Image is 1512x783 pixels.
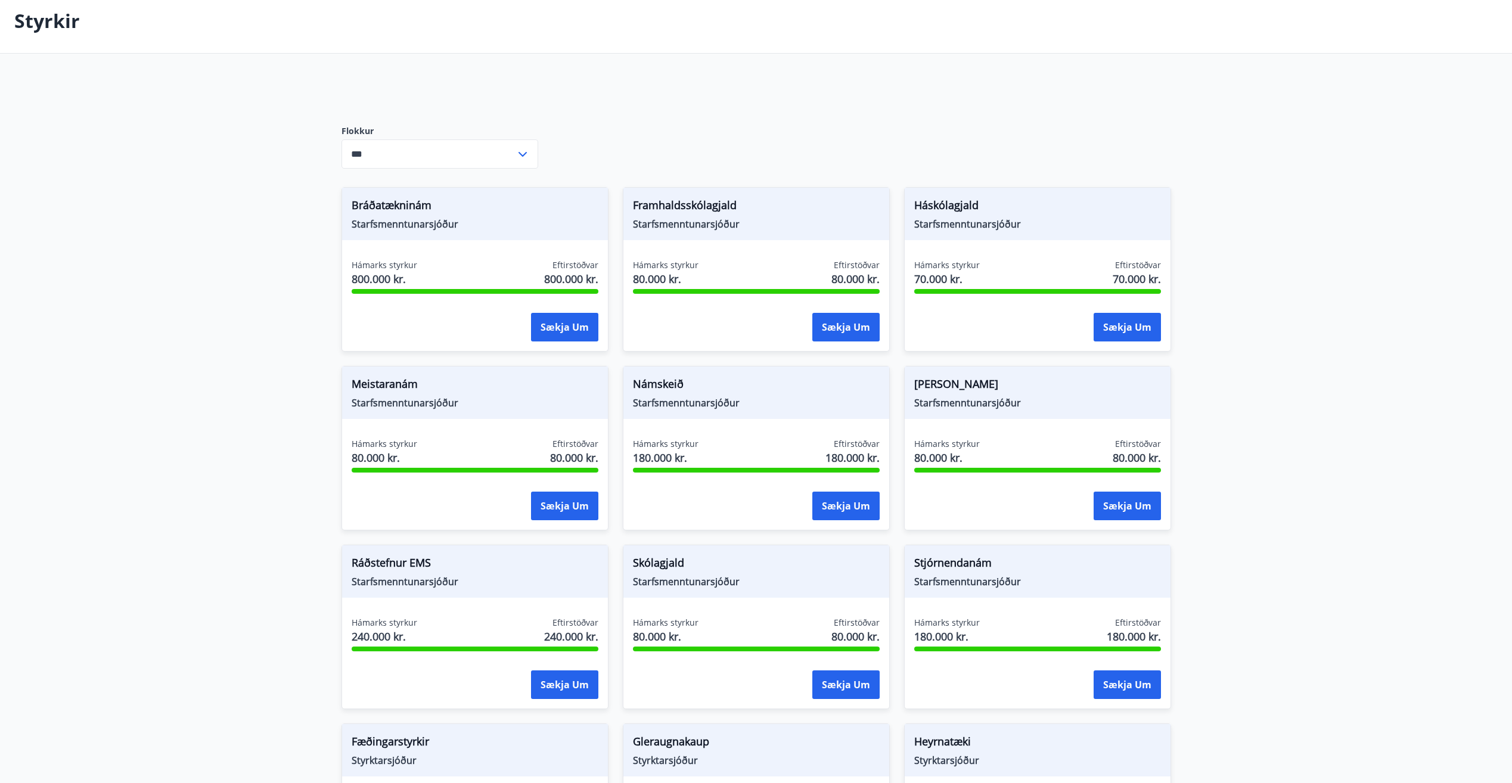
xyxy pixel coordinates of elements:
[633,754,880,767] span: Styrktarsjóður
[914,259,980,271] span: Hámarks styrkur
[633,197,880,218] span: Framhaldsskólagjald
[352,575,598,588] span: Starfsmenntunarsjóður
[531,492,598,520] button: Sækja um
[1094,313,1161,341] button: Sækja um
[633,259,698,271] span: Hámarks styrkur
[552,438,598,450] span: Eftirstöðvar
[633,734,880,754] span: Gleraugnakaup
[812,492,880,520] button: Sækja um
[352,271,417,287] span: 800.000 kr.
[352,617,417,629] span: Hámarks styrkur
[550,450,598,465] span: 80.000 kr.
[914,575,1161,588] span: Starfsmenntunarsjóður
[352,629,417,644] span: 240.000 kr.
[633,438,698,450] span: Hámarks styrkur
[352,259,417,271] span: Hámarks styrkur
[1113,271,1161,287] span: 70.000 kr.
[914,438,980,450] span: Hámarks styrkur
[633,396,880,409] span: Starfsmenntunarsjóður
[633,555,880,575] span: Skólagjald
[831,629,880,644] span: 80.000 kr.
[544,629,598,644] span: 240.000 kr.
[544,271,598,287] span: 800.000 kr.
[531,670,598,699] button: Sækja um
[352,396,598,409] span: Starfsmenntunarsjóður
[633,218,880,231] span: Starfsmenntunarsjóður
[352,438,417,450] span: Hámarks styrkur
[352,450,417,465] span: 80.000 kr.
[1107,629,1161,644] span: 180.000 kr.
[633,617,698,629] span: Hámarks styrkur
[812,670,880,699] button: Sækja um
[633,575,880,588] span: Starfsmenntunarsjóður
[552,259,598,271] span: Eftirstöðvar
[341,125,538,137] label: Flokkur
[914,197,1161,218] span: Háskólagjald
[633,376,880,396] span: Námskeið
[352,376,598,396] span: Meistaranám
[352,734,598,754] span: Fæðingarstyrkir
[914,617,980,629] span: Hámarks styrkur
[352,555,598,575] span: Ráðstefnur EMS
[834,438,880,450] span: Eftirstöðvar
[914,271,980,287] span: 70.000 kr.
[633,450,698,465] span: 180.000 kr.
[825,450,880,465] span: 180.000 kr.
[1113,450,1161,465] span: 80.000 kr.
[834,259,880,271] span: Eftirstöðvar
[633,629,698,644] span: 80.000 kr.
[914,450,980,465] span: 80.000 kr.
[914,754,1161,767] span: Styrktarsjóður
[914,734,1161,754] span: Heyrnatæki
[914,218,1161,231] span: Starfsmenntunarsjóður
[834,617,880,629] span: Eftirstöðvar
[914,555,1161,575] span: Stjórnendanám
[633,271,698,287] span: 80.000 kr.
[352,218,598,231] span: Starfsmenntunarsjóður
[14,8,80,34] p: Styrkir
[1094,670,1161,699] button: Sækja um
[1115,438,1161,450] span: Eftirstöðvar
[1115,617,1161,629] span: Eftirstöðvar
[914,396,1161,409] span: Starfsmenntunarsjóður
[812,313,880,341] button: Sækja um
[1115,259,1161,271] span: Eftirstöðvar
[352,197,598,218] span: Bráðatækninám
[1094,492,1161,520] button: Sækja um
[352,754,598,767] span: Styrktarsjóður
[914,376,1161,396] span: [PERSON_NAME]
[914,629,980,644] span: 180.000 kr.
[552,617,598,629] span: Eftirstöðvar
[831,271,880,287] span: 80.000 kr.
[531,313,598,341] button: Sækja um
